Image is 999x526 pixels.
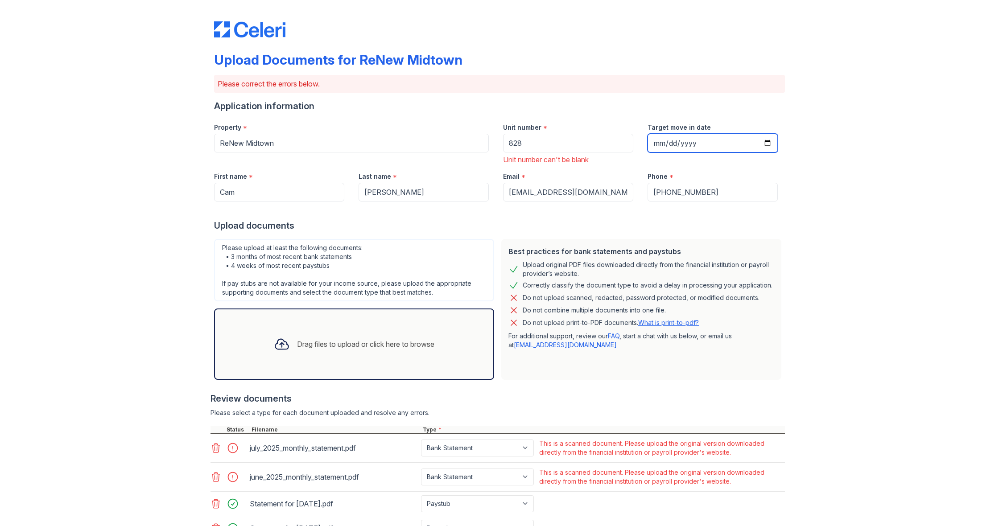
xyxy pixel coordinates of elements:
[523,292,760,303] div: Do not upload scanned, redacted, password protected, or modified documents.
[523,260,774,278] div: Upload original PDF files downloaded directly from the financial institution or payroll provider’...
[250,470,417,484] div: june_2025_monthly_statement.pdf
[214,219,785,232] div: Upload documents
[608,332,619,340] a: FAQ
[503,123,541,132] label: Unit number
[250,497,417,511] div: Statement for [DATE].pdf
[214,172,247,181] label: First name
[214,239,494,301] div: Please upload at least the following documents: • 3 months of most recent bank statements • 4 wee...
[225,426,250,433] div: Status
[648,172,668,181] label: Phone
[648,123,711,132] label: Target move in date
[508,332,774,349] p: For additional support, review our , start a chat with us below, or email us at
[508,246,774,257] div: Best practices for bank statements and paystubs
[218,78,781,89] p: Please correct the errors below.
[503,172,520,181] label: Email
[359,172,391,181] label: Last name
[211,392,785,405] div: Review documents
[638,319,699,326] a: What is print-to-pdf?
[250,426,421,433] div: Filename
[297,339,434,349] div: Drag files to upload or click here to browse
[214,52,462,68] div: Upload Documents for ReNew Midtown
[421,426,785,433] div: Type
[539,439,783,457] div: This is a scanned document. Please upload the original version downloaded directly from the finan...
[214,123,241,132] label: Property
[214,100,785,112] div: Application information
[523,280,772,291] div: Correctly classify the document type to avoid a delay in processing your application.
[214,21,285,37] img: CE_Logo_Blue-a8612792a0a2168367f1c8372b55b34899dd931a85d93a1a3d3e32e68fde9ad4.png
[514,341,617,349] a: [EMAIL_ADDRESS][DOMAIN_NAME]
[250,441,417,455] div: july_2025_monthly_statement.pdf
[539,468,783,486] div: This is a scanned document. Please upload the original version downloaded directly from the finan...
[523,318,699,327] p: Do not upload print-to-PDF documents.
[503,154,633,165] div: Unit number can't be blank
[211,408,785,417] div: Please select a type for each document uploaded and resolve any errors.
[523,305,666,316] div: Do not combine multiple documents into one file.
